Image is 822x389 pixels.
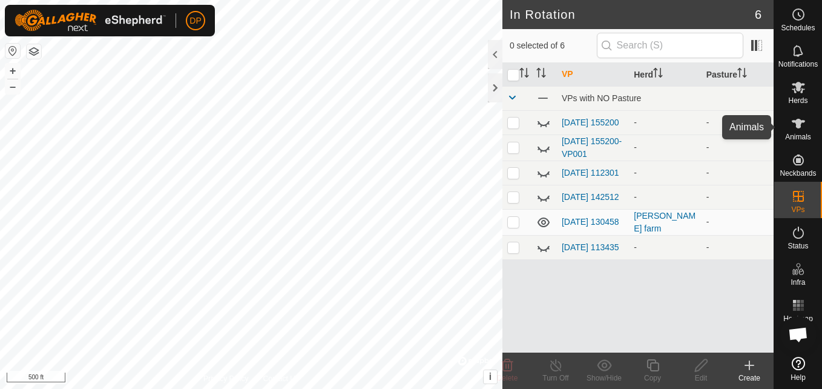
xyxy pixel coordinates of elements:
[5,44,20,58] button: Reset Map
[783,315,813,322] span: Heatmap
[203,373,249,384] a: Privacy Policy
[628,373,677,384] div: Copy
[780,316,817,353] div: Open chat
[634,167,696,179] div: -
[791,374,806,381] span: Help
[5,64,20,78] button: +
[791,206,804,213] span: VPs
[778,61,818,68] span: Notifications
[510,7,755,22] h2: In Rotation
[634,116,696,129] div: -
[5,79,20,94] button: –
[780,170,816,177] span: Neckbands
[781,24,815,32] span: Schedules
[785,133,811,141] span: Animals
[531,373,580,384] div: Turn Off
[725,373,774,384] div: Create
[562,242,619,252] a: [DATE] 113435
[497,374,518,382] span: Delete
[562,118,619,127] a: [DATE] 155200
[557,63,629,87] th: VP
[562,136,622,159] a: [DATE] 155200-VP001
[634,191,696,204] div: -
[484,370,497,384] button: i
[677,373,725,384] div: Edit
[774,352,822,386] a: Help
[634,210,696,235] div: [PERSON_NAME] farm
[15,10,166,32] img: Gallagher Logo
[755,5,761,24] span: 6
[787,242,808,250] span: Status
[27,44,41,59] button: Map Layers
[562,192,619,202] a: [DATE] 142512
[562,168,619,178] a: [DATE] 112301
[653,70,663,79] p-sorticon: Activate to sort
[702,235,774,259] td: -
[510,39,597,52] span: 0 selected of 6
[519,70,529,79] p-sorticon: Activate to sort
[634,141,696,154] div: -
[189,15,201,27] span: DP
[562,217,619,227] a: [DATE] 130458
[597,33,743,58] input: Search (S)
[580,373,628,384] div: Show/Hide
[489,371,492,382] span: i
[788,97,807,104] span: Herds
[562,93,769,103] div: VPs with NO Pasture
[263,373,299,384] a: Contact Us
[702,161,774,185] td: -
[629,63,701,87] th: Herd
[702,185,774,209] td: -
[702,135,774,161] td: -
[634,241,696,254] div: -
[702,209,774,235] td: -
[702,63,774,87] th: Pasture
[737,70,747,79] p-sorticon: Activate to sort
[702,110,774,135] td: -
[791,279,805,286] span: Infra
[536,70,546,79] p-sorticon: Activate to sort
